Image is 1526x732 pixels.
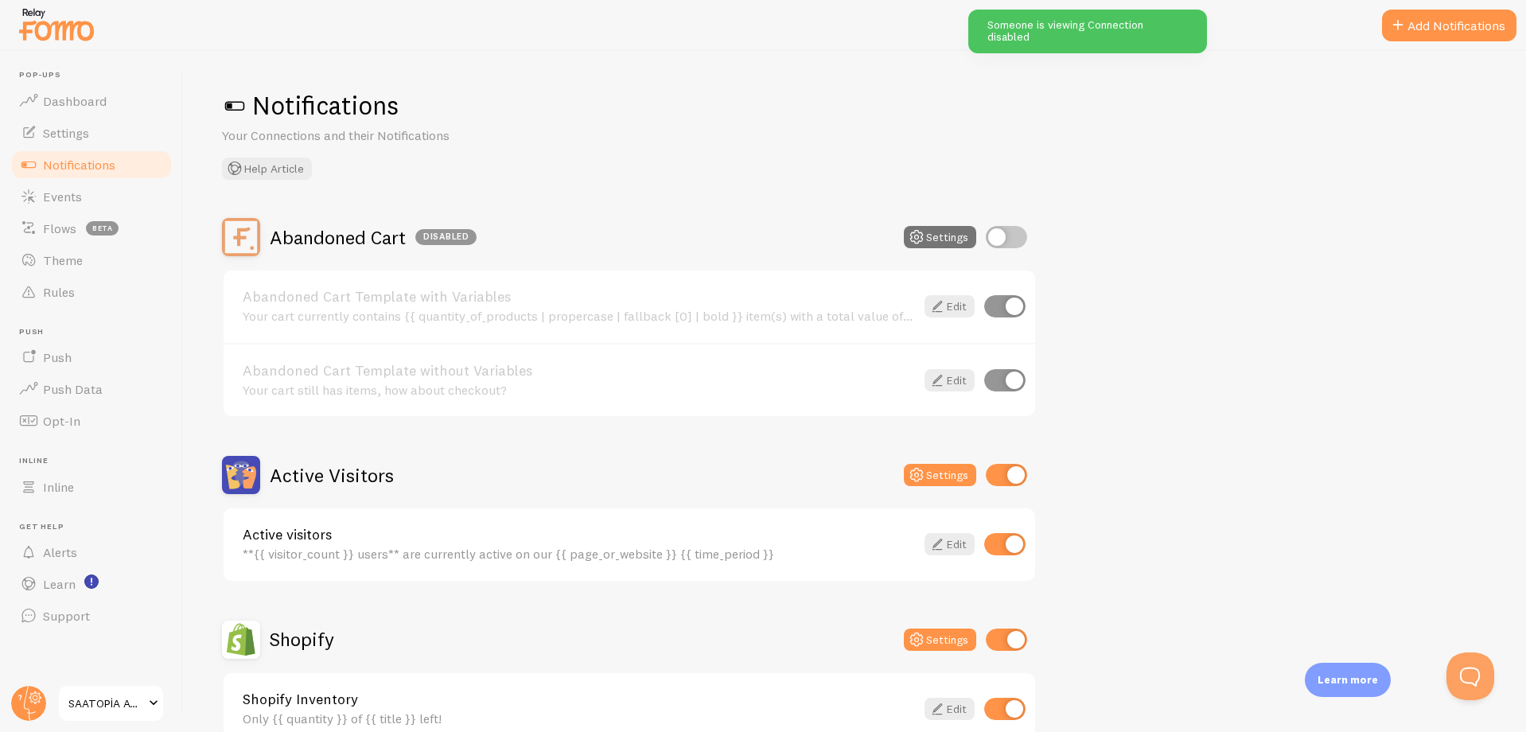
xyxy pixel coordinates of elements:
[243,692,915,707] a: Shopify Inventory
[222,127,604,145] p: Your Connections and their Notifications
[222,218,260,256] img: Abandoned Cart
[10,117,173,149] a: Settings
[10,536,173,568] a: Alerts
[10,276,173,308] a: Rules
[43,576,76,592] span: Learn
[243,364,915,378] a: Abandoned Cart Template without Variables
[10,341,173,373] a: Push
[222,89,1488,122] h1: Notifications
[68,694,144,713] span: SAATOPİA AVM
[19,456,173,466] span: Inline
[1446,652,1494,700] iframe: Help Scout Beacon - Open
[968,10,1207,53] div: Someone is viewing Connection disabled
[19,522,173,532] span: Get Help
[10,85,173,117] a: Dashboard
[43,479,74,495] span: Inline
[243,547,915,561] div: **{{ visitor_count }} users** are currently active on our {{ page_or_website }} {{ time_period }}
[43,252,83,268] span: Theme
[925,533,975,555] a: Edit
[243,290,915,304] a: Abandoned Cart Template with Variables
[10,149,173,181] a: Notifications
[10,181,173,212] a: Events
[415,229,477,245] div: Disabled
[243,528,915,542] a: Active visitors
[904,629,976,651] button: Settings
[43,93,107,109] span: Dashboard
[57,684,165,722] a: SAATOPİA AVM
[222,158,312,180] button: Help Article
[43,157,115,173] span: Notifications
[43,220,76,236] span: Flows
[10,244,173,276] a: Theme
[10,471,173,503] a: Inline
[19,327,173,337] span: Push
[925,295,975,317] a: Edit
[243,383,915,397] div: Your cart still has items, how about checkout?
[904,464,976,486] button: Settings
[925,369,975,391] a: Edit
[243,711,915,726] div: Only {{ quantity }} of {{ title }} left!
[43,349,72,365] span: Push
[43,608,90,624] span: Support
[86,221,119,236] span: beta
[43,381,103,397] span: Push Data
[1305,663,1391,697] div: Learn more
[222,621,260,659] img: Shopify
[270,225,477,250] h2: Abandoned Cart
[10,568,173,600] a: Learn
[904,226,976,248] button: Settings
[17,4,96,45] img: fomo-relay-logo-orange.svg
[222,456,260,494] img: Active Visitors
[925,698,975,720] a: Edit
[10,600,173,632] a: Support
[243,309,915,323] div: Your cart currently contains {{ quantity_of_products | propercase | fallback [0] | bold }} item(s...
[10,373,173,405] a: Push Data
[43,189,82,204] span: Events
[43,544,77,560] span: Alerts
[43,284,75,300] span: Rules
[19,70,173,80] span: Pop-ups
[1318,672,1378,687] p: Learn more
[10,212,173,244] a: Flows beta
[10,405,173,437] a: Opt-In
[270,627,334,652] h2: Shopify
[43,125,89,141] span: Settings
[43,413,80,429] span: Opt-In
[84,574,99,589] svg: <p>Watch New Feature Tutorials!</p>
[270,463,394,488] h2: Active Visitors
